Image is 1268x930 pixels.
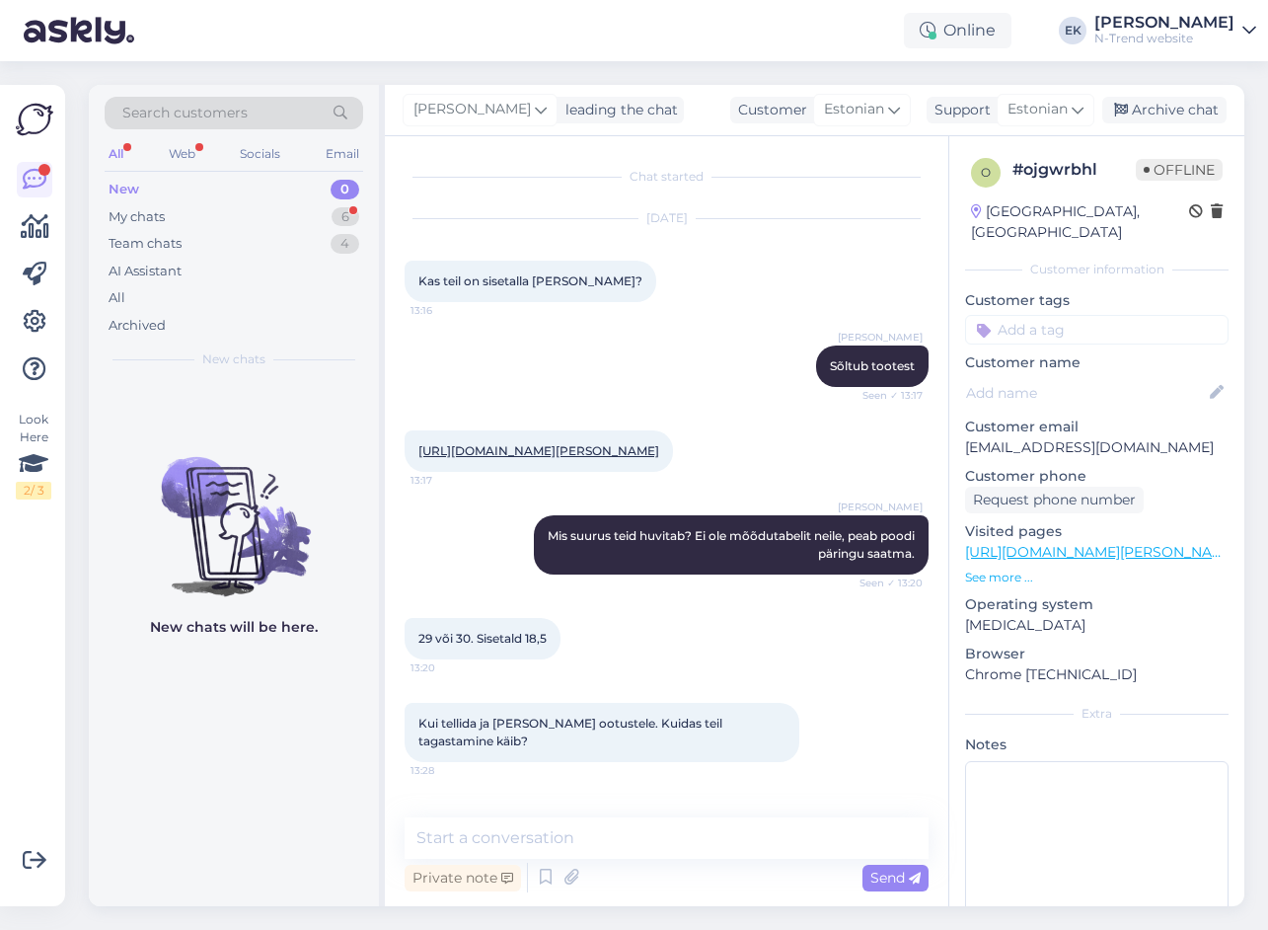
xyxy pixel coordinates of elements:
[122,103,248,123] span: Search customers
[981,165,991,180] span: o
[236,141,284,167] div: Socials
[109,180,139,199] div: New
[965,521,1229,542] p: Visited pages
[405,168,929,186] div: Chat started
[405,865,521,891] div: Private note
[824,99,884,120] span: Estonian
[548,528,918,561] span: Mis suurus teid huvitab? Ei ole mõõdutabelit neile, peab poodi päringu saatma.
[965,417,1229,437] p: Customer email
[965,543,1237,561] a: [URL][DOMAIN_NAME][PERSON_NAME]
[165,141,199,167] div: Web
[331,234,359,254] div: 4
[965,487,1144,513] div: Request phone number
[109,288,125,308] div: All
[202,350,265,368] span: New chats
[965,261,1229,278] div: Customer information
[150,617,318,638] p: New chats will be here.
[1012,158,1136,182] div: # ojgwrbhl
[413,99,531,120] span: [PERSON_NAME]
[109,207,165,227] div: My chats
[904,13,1011,48] div: Online
[965,664,1229,685] p: Chrome [TECHNICAL_ID]
[965,437,1229,458] p: [EMAIL_ADDRESS][DOMAIN_NAME]
[109,234,182,254] div: Team chats
[965,290,1229,311] p: Customer tags
[870,869,921,887] span: Send
[410,303,485,318] span: 13:16
[927,100,991,120] div: Support
[730,100,807,120] div: Customer
[410,473,485,488] span: 13:17
[322,141,363,167] div: Email
[1094,15,1234,31] div: [PERSON_NAME]
[410,763,485,778] span: 13:28
[849,388,923,403] span: Seen ✓ 13:17
[838,330,923,345] span: [PERSON_NAME]
[89,422,379,599] img: No chats
[558,100,678,120] div: leading the chat
[1094,31,1234,46] div: N-Trend website
[849,576,923,590] span: Seen ✓ 13:20
[971,201,1189,243] div: [GEOGRAPHIC_DATA], [GEOGRAPHIC_DATA]
[418,443,659,458] a: [URL][DOMAIN_NAME][PERSON_NAME]
[16,101,53,138] img: Askly Logo
[1136,159,1223,181] span: Offline
[965,735,1229,755] p: Notes
[1059,17,1086,44] div: EK
[965,466,1229,487] p: Customer phone
[1102,97,1227,123] div: Archive chat
[418,273,642,288] span: Kas teil on sisetalla [PERSON_NAME]?
[966,382,1206,404] input: Add name
[418,631,547,646] span: 29 või 30. Sisetald 18,5
[965,594,1229,615] p: Operating system
[105,141,127,167] div: All
[418,716,725,748] span: Kui tellida ja [PERSON_NAME] ootustele. Kuidas teil tagastamine käib?
[109,262,182,281] div: AI Assistant
[405,209,929,227] div: [DATE]
[965,315,1229,345] input: Add a tag
[965,615,1229,636] p: [MEDICAL_DATA]
[965,569,1229,586] p: See more ...
[331,180,359,199] div: 0
[1007,99,1068,120] span: Estonian
[830,358,915,373] span: Sõltub tootest
[332,207,359,227] div: 6
[16,482,51,500] div: 2 / 3
[965,644,1229,664] p: Browser
[838,500,923,514] span: [PERSON_NAME]
[410,660,485,675] span: 13:20
[965,352,1229,373] p: Customer name
[16,411,51,500] div: Look Here
[965,705,1229,723] div: Extra
[109,316,166,336] div: Archived
[1094,15,1256,46] a: [PERSON_NAME]N-Trend website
